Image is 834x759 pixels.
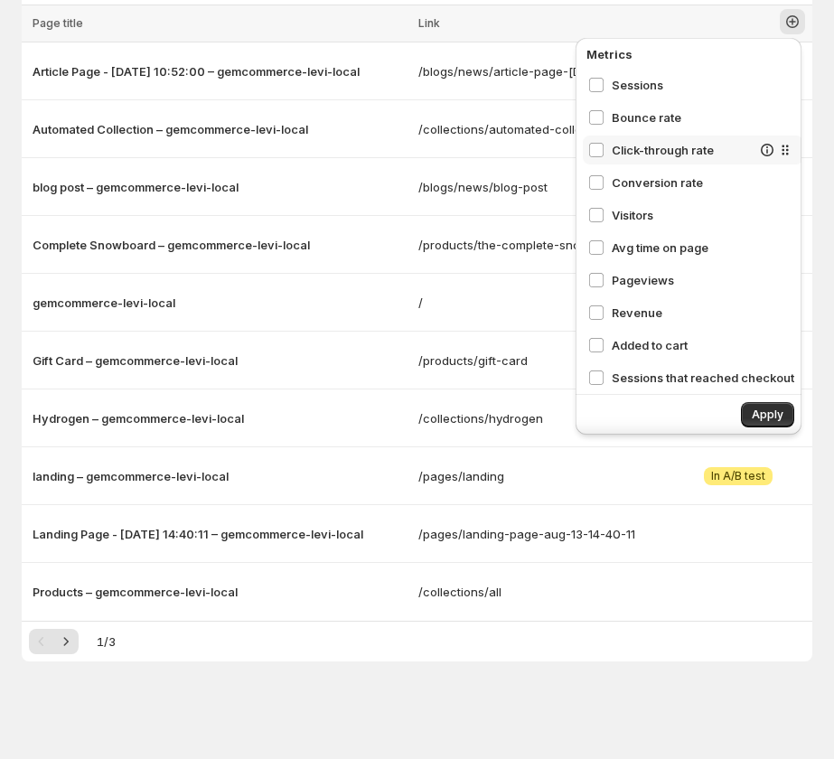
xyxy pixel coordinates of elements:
button: Landing Page - [DATE] 14:40:11 – gemcommerce-levi-local [33,525,408,543]
span: Conversion rate [612,173,794,192]
a: /collections/hydrogen [418,409,664,427]
button: Gift Card – gemcommerce-levi-local [33,351,408,370]
span: 1 / 3 [97,632,116,651]
a: /blogs/news/article-page-[DATE]-1 [418,62,664,80]
a: /collections/all [418,583,664,601]
button: gemcommerce-levi-local [33,294,408,312]
button: Complete Snowboard – gemcommerce-levi-local [33,236,408,254]
a: /pages/landing-page-aug-13-14-40-11 [418,525,664,543]
button: Article Page - [DATE] 10:52:00 – gemcommerce-levi-local [33,62,408,80]
button: blog post – gemcommerce-levi-local [33,178,408,196]
span: Apply [752,408,783,422]
span: Avg time on page [612,239,794,257]
a: / [418,294,664,312]
a: /collections/automated-collection [418,120,664,138]
span: Added to cart [612,336,794,354]
button: Hydrogen – gemcommerce-levi-local [33,409,408,427]
span: Visitors [612,206,794,224]
span: Sessions that reached checkout [612,369,794,387]
nav: Pagination [29,629,79,654]
a: /blogs/news/blog-post [418,178,664,196]
button: Automated Collection – gemcommerce-levi-local [33,120,408,138]
span: Pageviews [612,271,794,289]
span: Click-through rate [612,141,751,159]
a: /products/gift-card [418,351,664,370]
a: /products/the-complete-snowboard [418,236,664,254]
span: Page title [33,16,83,30]
span: In A/B test [711,469,765,483]
p: Metrics [586,45,794,63]
span: Revenue [612,304,794,322]
span: Link [418,16,440,30]
button: landing – gemcommerce-levi-local [33,467,408,485]
button: Apply [741,402,794,427]
a: /pages/landing [418,467,664,485]
button: Next [53,629,79,654]
button: Products – gemcommerce-levi-local [33,583,408,601]
span: Bounce rate [612,108,794,126]
span: Sessions [612,76,794,94]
